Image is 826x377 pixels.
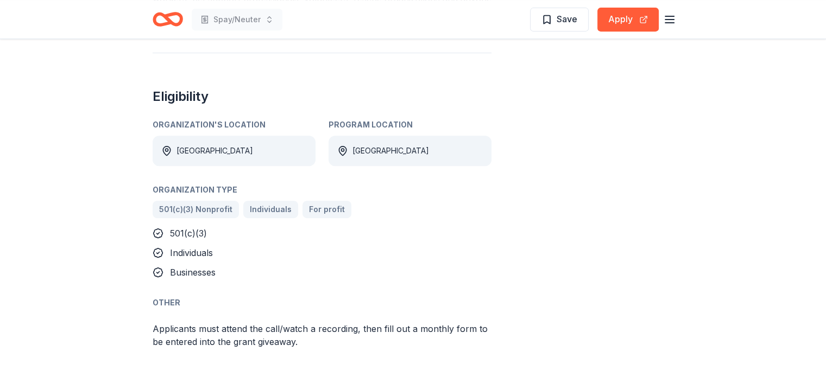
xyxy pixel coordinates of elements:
[176,144,253,157] div: [GEOGRAPHIC_DATA]
[557,12,577,26] span: Save
[153,7,183,32] a: Home
[309,203,345,216] span: For profit
[192,9,282,30] button: Spay/Neuter
[213,13,261,26] span: Spay/Neuter
[329,118,491,131] div: Program Location
[159,203,232,216] span: 501(c)(3) Nonprofit
[153,118,316,131] div: Organization's Location
[170,247,213,258] span: Individuals
[153,201,239,218] a: 501(c)(3) Nonprofit
[352,144,429,157] div: [GEOGRAPHIC_DATA]
[170,267,216,278] span: Businesses
[530,8,589,31] button: Save
[153,296,491,309] div: Other
[153,183,491,196] div: Organization Type
[170,228,207,239] span: 501(c)(3)
[153,88,491,105] h2: Eligibility
[302,201,351,218] a: For profit
[243,201,298,218] a: Individuals
[597,8,659,31] button: Apply
[153,322,491,348] p: Applicants must attend the call/watch a recording, then fill out a monthly form to be entered int...
[250,203,292,216] span: Individuals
